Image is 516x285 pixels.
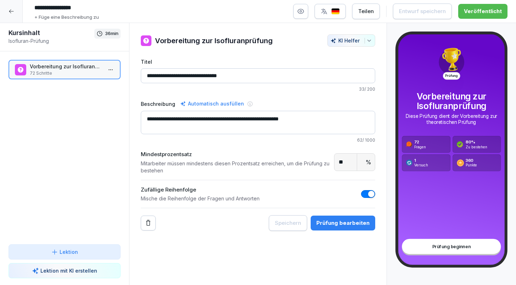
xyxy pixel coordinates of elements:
[327,34,375,47] button: KI Helfer
[443,72,460,80] p: Prüfung
[269,215,307,231] button: Speichern
[414,158,428,163] p: 1
[414,139,426,144] p: 72
[316,219,370,227] div: Prüfung bearbeiten
[466,144,488,149] p: Zu bestehen
[357,154,380,171] div: %
[466,163,477,168] p: Punkte
[466,158,477,163] p: 360
[105,30,118,37] p: 36 min
[334,154,357,171] input: Passing Score
[406,160,412,166] img: assessment_attempt.svg
[141,137,376,143] p: 62 / 1000
[331,8,340,15] img: de.svg
[406,141,412,148] img: assessment_question.svg
[414,163,428,168] p: Versuch
[402,113,501,125] p: Diese Prüfung dient der Vorbereitung zur theoretischen Prüfung
[9,60,121,79] div: Vorbereitung zur Isofluranprüfung72 Schritte
[141,216,156,230] button: Remove
[352,4,380,19] button: Teilen
[30,63,102,70] p: Vorbereitung zur Isofluranprüfung
[331,38,372,44] div: KI Helfer
[393,4,452,19] button: Entwurf speichern
[141,186,260,194] p: Zufällige Reihenfolge
[458,4,507,19] button: Veröffentlicht
[60,248,78,256] p: Lektion
[34,14,99,21] p: + Füge eine Beschreibung zu
[457,159,464,166] img: assessment_coin.svg
[141,195,260,202] p: Mische die Reihenfolge der Fragen und Antworten
[438,46,465,73] img: trophy.png
[311,216,375,230] button: Prüfung bearbeiten
[358,7,374,15] div: Teilen
[141,100,175,108] label: Beschreibung
[399,7,446,15] div: Entwurf speichern
[9,29,94,37] h1: Kursinhalt
[9,37,94,45] p: Isofluran-Prüfung
[414,144,426,149] p: Fragen
[9,244,121,260] button: Lektion
[40,267,97,274] p: Lektion mit KI erstellen
[155,35,273,46] h1: Vorbereitung zur Isofluranprüfung
[402,92,501,111] p: Vorbereitung zur Isofluranprüfung
[457,141,463,148] img: assessment_check.svg
[179,99,245,108] div: Automatisch ausfüllen
[464,7,502,15] div: Veröffentlicht
[466,139,488,144] p: 80 %
[275,219,301,227] div: Speichern
[402,239,501,254] div: Prüfung beginnen
[141,86,376,92] p: 33 / 200
[141,58,376,65] label: Titel
[30,70,102,76] p: 72 Schritte
[141,160,331,174] p: Mitarbeiter müssen mindestens diesen Prozentsatz erreichen, um die Prüfung zu bestehen
[9,263,121,278] button: Lektion mit KI erstellen
[141,150,331,159] p: Mindestprozentsatz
